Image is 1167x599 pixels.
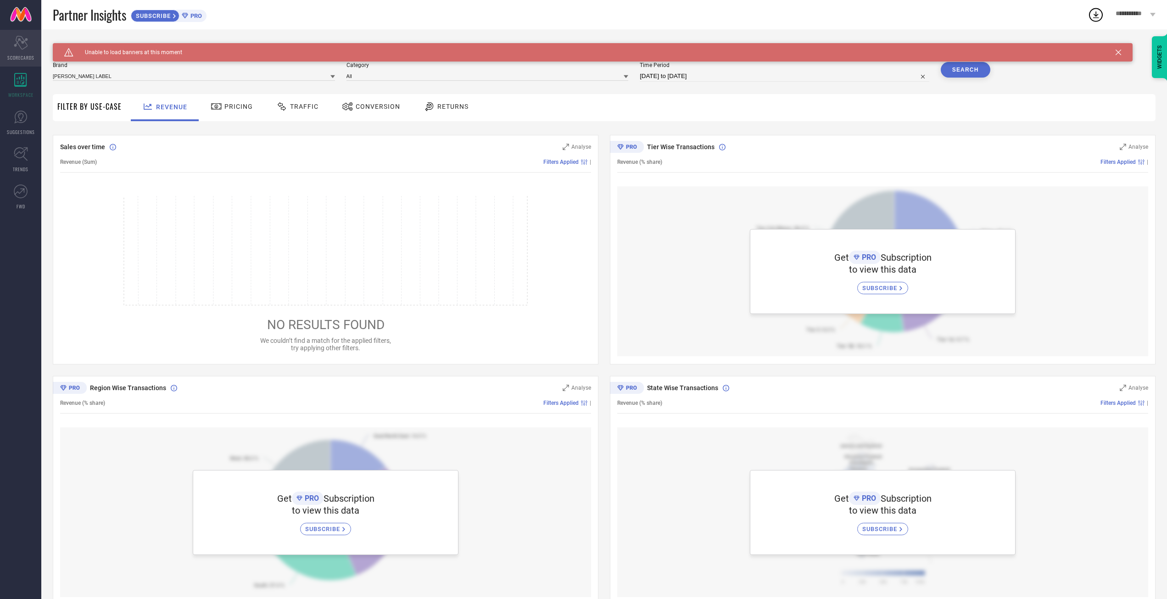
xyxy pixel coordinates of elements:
[1128,144,1148,150] span: Analyse
[563,144,569,150] svg: Zoom
[13,166,28,173] span: TRENDS
[53,6,126,24] span: Partner Insights
[571,144,591,150] span: Analyse
[610,382,644,396] div: Premium
[346,62,629,68] span: Category
[610,141,644,155] div: Premium
[131,12,173,19] span: SUBSCRIBE
[640,62,929,68] span: Time Period
[881,493,932,504] span: Subscription
[131,7,207,22] a: SUBSCRIBEPRO
[617,400,662,406] span: Revenue (% share)
[57,101,122,112] span: Filter By Use-Case
[849,505,916,516] span: to view this data
[300,516,351,535] a: SUBSCRIBE
[267,317,385,332] span: NO RESULTS FOUND
[290,103,318,110] span: Traffic
[543,159,579,165] span: Filters Applied
[1128,385,1148,391] span: Analyse
[849,264,916,275] span: to view this data
[571,385,591,391] span: Analyse
[305,526,342,532] span: SUBSCRIBE
[60,400,105,406] span: Revenue (% share)
[941,62,990,78] button: Search
[647,143,715,151] span: Tier Wise Transactions
[73,49,182,56] span: Unable to load banners at this moment
[1100,159,1136,165] span: Filters Applied
[7,129,35,135] span: SUGGESTIONS
[277,493,292,504] span: Get
[857,516,908,535] a: SUBSCRIBE
[260,337,391,352] span: We couldn’t find a match for the applied filters, try applying other filters.
[617,159,662,165] span: Revenue (% share)
[1120,385,1126,391] svg: Zoom
[53,43,117,50] span: SYSTEM WORKSPACE
[862,526,899,532] span: SUBSCRIBE
[437,103,469,110] span: Returns
[590,159,591,165] span: |
[860,253,876,262] span: PRO
[543,400,579,406] span: Filters Applied
[860,494,876,503] span: PRO
[1088,6,1104,23] div: Open download list
[90,384,166,392] span: Region Wise Transactions
[60,159,97,165] span: Revenue (Sum)
[356,103,400,110] span: Conversion
[302,494,319,503] span: PRO
[292,505,359,516] span: to view this data
[53,62,335,68] span: Brand
[1147,400,1148,406] span: |
[834,252,849,263] span: Get
[60,143,105,151] span: Sales over time
[563,385,569,391] svg: Zoom
[1120,144,1126,150] svg: Zoom
[324,493,374,504] span: Subscription
[188,12,202,19] span: PRO
[156,103,187,111] span: Revenue
[53,382,87,396] div: Premium
[590,400,591,406] span: |
[1100,400,1136,406] span: Filters Applied
[857,275,908,294] a: SUBSCRIBE
[1147,159,1148,165] span: |
[7,54,34,61] span: SCORECARDS
[17,203,25,210] span: FWD
[8,91,34,98] span: WORKSPACE
[881,252,932,263] span: Subscription
[640,71,929,82] input: Select time period
[224,103,253,110] span: Pricing
[647,384,718,392] span: State Wise Transactions
[834,493,849,504] span: Get
[862,285,899,291] span: SUBSCRIBE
